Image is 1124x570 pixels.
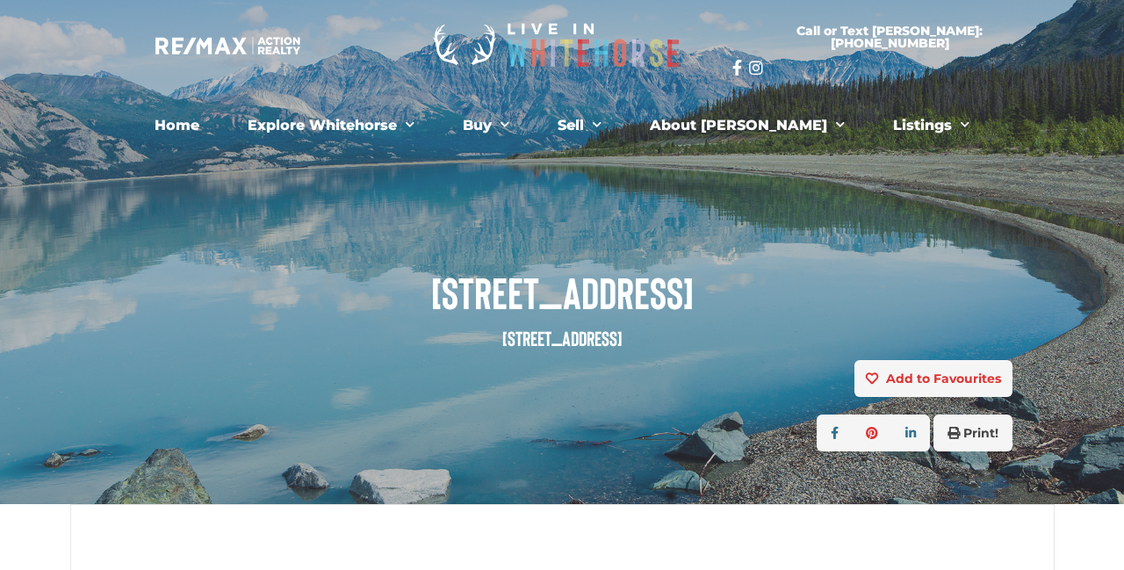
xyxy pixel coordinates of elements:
a: About [PERSON_NAME] [637,108,858,143]
a: Listings [880,108,983,143]
a: Explore Whitehorse [234,108,428,143]
span: Call or Text [PERSON_NAME]: [PHONE_NUMBER] [753,25,1026,49]
a: Sell [544,108,615,143]
nav: Menu [79,108,1045,143]
a: Buy [450,108,522,143]
strong: Print! [963,425,998,441]
span: [STREET_ADDRESS] [112,268,1012,316]
small: [STREET_ADDRESS] [502,326,623,350]
a: Call or Text [PERSON_NAME]: [PHONE_NUMBER] [732,14,1047,60]
button: Add to Favourites [854,360,1012,397]
button: Print! [933,415,1012,451]
strong: Add to Favourites [886,371,1001,386]
a: Home [141,108,213,143]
